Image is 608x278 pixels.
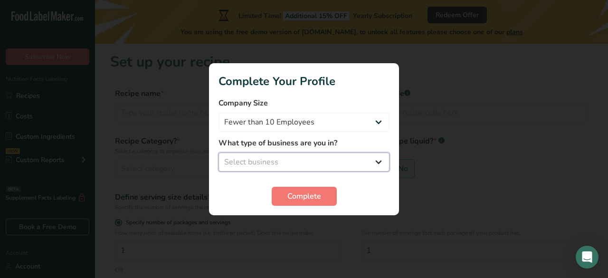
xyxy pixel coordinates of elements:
label: Company Size [218,97,389,109]
div: Open Intercom Messenger [576,246,598,268]
span: Complete [287,191,321,202]
h1: Complete Your Profile [218,73,389,90]
button: Complete [272,187,337,206]
label: What type of business are you in? [218,137,389,149]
